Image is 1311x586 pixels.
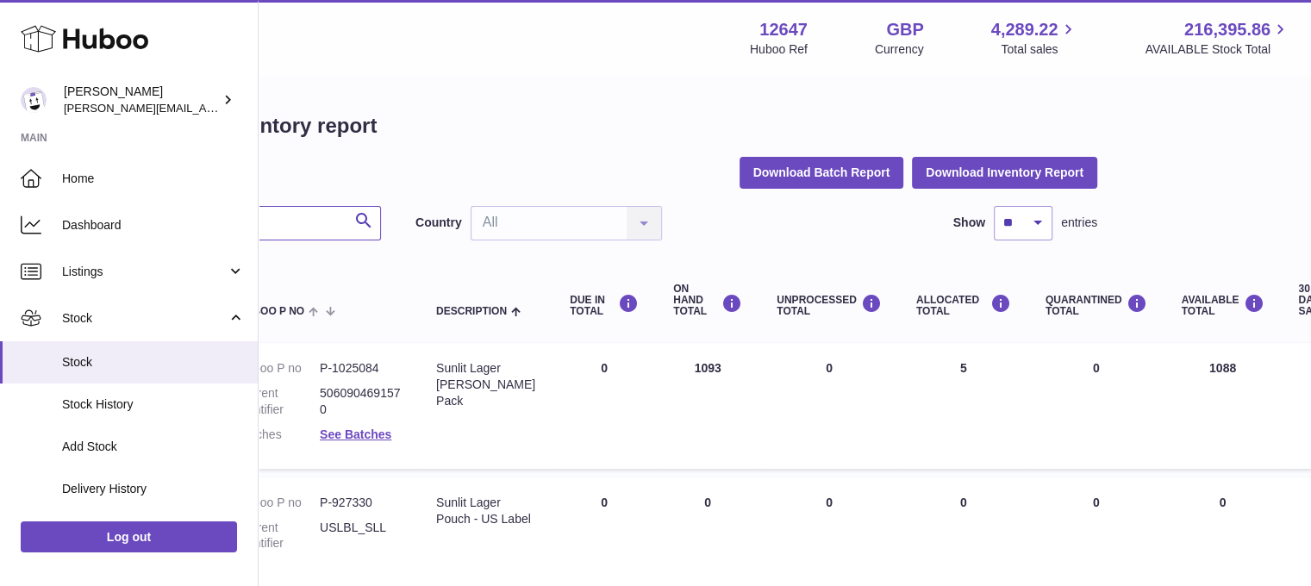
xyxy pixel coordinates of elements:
span: 0 [1093,361,1100,375]
div: ON HAND Total [673,284,742,318]
span: 0 [1093,496,1100,509]
strong: 12647 [759,18,808,41]
a: See Batches [320,427,391,441]
dd: USLBL_SLL [320,520,402,552]
div: AVAILABLE Total [1182,294,1264,317]
td: 5 [899,343,1028,469]
div: QUARANTINED Total [1046,294,1147,317]
span: Listings [62,264,227,280]
span: Total sales [1001,41,1077,58]
label: Show [953,215,985,231]
div: Huboo Ref [750,41,808,58]
button: Download Inventory Report [912,157,1097,188]
span: AVAILABLE Stock Total [1145,41,1290,58]
a: 4,289.22 Total sales [991,18,1078,58]
button: Download Batch Report [740,157,904,188]
dt: Current identifier [238,385,320,418]
span: Dashboard [62,217,245,234]
span: Stock [62,310,227,327]
div: ALLOCATED Total [916,294,1011,317]
a: 216,395.86 AVAILABLE Stock Total [1145,18,1290,58]
span: Stock [62,354,245,371]
td: 1093 [656,343,759,469]
strong: GBP [886,18,923,41]
div: [PERSON_NAME] [64,84,219,116]
span: Stock History [62,396,245,413]
span: Description [436,306,507,317]
td: 0 [759,343,899,469]
label: Country [415,215,462,231]
dt: Current identifier [238,520,320,552]
span: Huboo P no [238,306,304,317]
div: UNPROCESSED Total [777,294,882,317]
td: 1088 [1164,343,1282,469]
span: Add Stock [62,439,245,455]
div: Currency [875,41,924,58]
dt: Huboo P no [238,360,320,377]
h1: My Huboo - Inventory report [100,112,1097,140]
div: Sunlit Lager Pouch - US Label [436,495,535,527]
span: Home [62,171,245,187]
span: 4,289.22 [991,18,1058,41]
dd: P-927330 [320,495,402,511]
dd: P-1025084 [320,360,402,377]
span: Delivery History [62,481,245,497]
span: [PERSON_NAME][EMAIL_ADDRESS][PERSON_NAME][DOMAIN_NAME] [64,101,438,115]
span: 216,395.86 [1184,18,1270,41]
td: 0 [552,343,656,469]
dt: Huboo P no [238,495,320,511]
div: DUE IN TOTAL [570,294,639,317]
a: Log out [21,521,237,552]
div: Sunlit Lager [PERSON_NAME] Pack [436,360,535,409]
span: entries [1061,215,1097,231]
dd: 5060904691570 [320,385,402,418]
img: peter@pinter.co.uk [21,87,47,113]
dt: Batches [238,427,320,443]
